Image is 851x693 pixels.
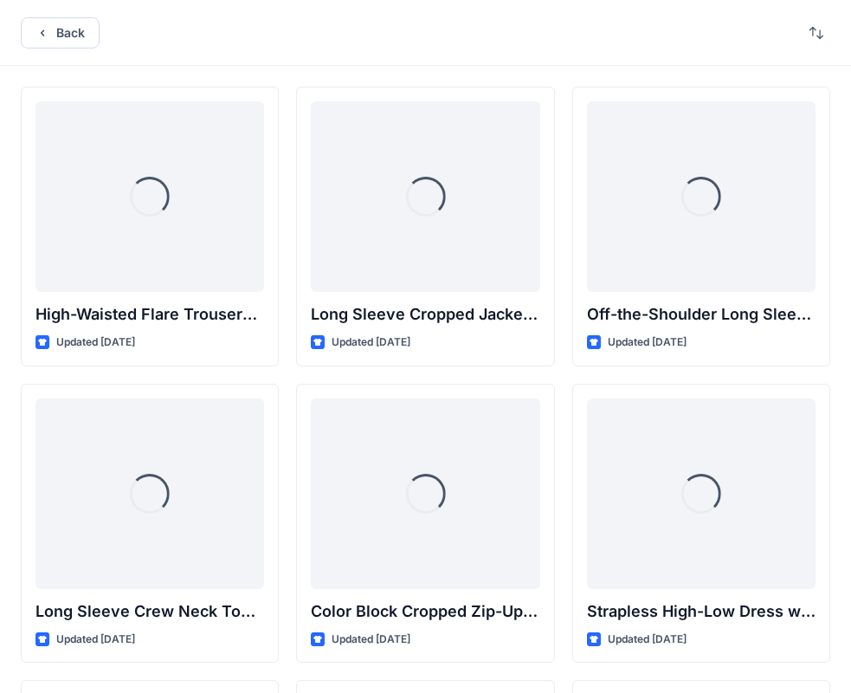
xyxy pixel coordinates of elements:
p: Updated [DATE] [608,334,687,352]
p: Updated [DATE] [608,631,687,649]
p: Updated [DATE] [56,334,135,352]
p: Off-the-Shoulder Long Sleeve Top [587,302,816,327]
p: Long Sleeve Cropped Jacket with Mandarin Collar and Shoulder Detail [311,302,539,327]
p: Updated [DATE] [332,334,410,352]
p: Updated [DATE] [332,631,410,649]
p: Strapless High-Low Dress with Side Bow Detail [587,599,816,624]
p: Updated [DATE] [56,631,135,649]
p: High-Waisted Flare Trousers with Button Detail [35,302,264,327]
p: Long Sleeve Crew Neck Top with Asymmetrical Tie Detail [35,599,264,624]
button: Back [21,17,100,49]
p: Color Block Cropped Zip-Up Jacket with Sheer Sleeves [311,599,539,624]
